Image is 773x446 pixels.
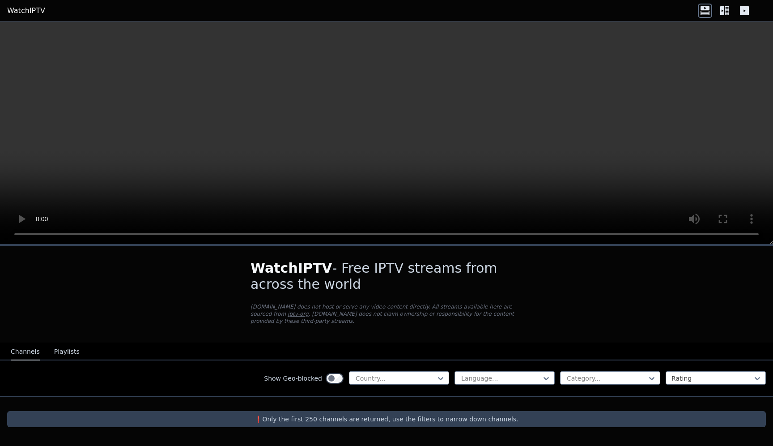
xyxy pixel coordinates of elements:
[288,311,309,317] a: iptv-org
[264,374,322,383] label: Show Geo-blocked
[7,5,45,16] a: WatchIPTV
[11,415,762,424] p: ❗️Only the first 250 channels are returned, use the filters to narrow down channels.
[54,343,80,360] button: Playlists
[11,343,40,360] button: Channels
[251,260,332,276] span: WatchIPTV
[251,260,522,292] h1: - Free IPTV streams from across the world
[251,303,522,325] p: [DOMAIN_NAME] does not host or serve any video content directly. All streams available here are s...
